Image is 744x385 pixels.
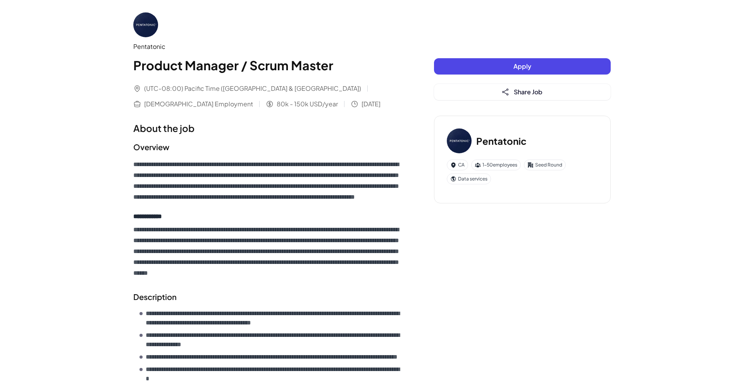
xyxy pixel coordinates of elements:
[524,160,566,170] div: Seed Round
[133,291,403,303] h2: Description
[277,99,338,109] span: 80k - 150k USD/year
[133,42,403,51] div: Pentatonic
[144,99,253,109] span: [DEMOGRAPHIC_DATA] Employment
[447,128,472,153] img: Pe
[514,88,542,96] span: Share Job
[133,12,158,37] img: Pe
[133,121,403,135] h1: About the job
[362,99,381,109] span: [DATE]
[513,62,531,70] span: Apply
[447,173,491,184] div: Data services
[133,56,403,75] h1: Product Manager / Scrum Master
[434,58,611,75] button: Apply
[447,160,468,170] div: CA
[144,84,361,93] span: (UTC-08:00) Pacific Time ([GEOGRAPHIC_DATA] & [GEOGRAPHIC_DATA])
[434,84,611,100] button: Share Job
[471,160,521,170] div: 1-50 employees
[476,134,527,148] h3: Pentatonic
[133,141,403,153] h2: Overview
